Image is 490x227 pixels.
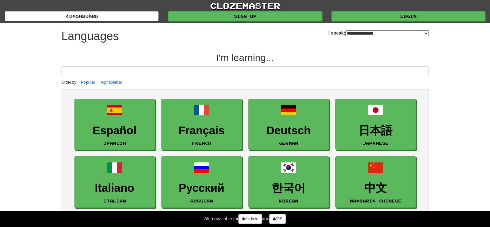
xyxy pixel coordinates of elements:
h3: Français [165,124,238,137]
h3: 한국어 [252,182,325,194]
a: Android [238,214,262,224]
small: Italian [103,199,126,203]
a: dashboard [5,11,159,21]
small: French [192,141,211,145]
small: Japanese [363,141,389,145]
a: РусскийRussian [161,156,242,208]
select: I speak: [345,30,429,36]
a: 中文Mandarin Chinese [335,156,416,208]
small: Mandarin Chinese [350,199,401,203]
small: Order by: [62,80,78,85]
h3: Русский [165,182,238,194]
label: I speak: [328,30,428,36]
a: 한국어Korean [248,156,329,208]
button: Alphabetical [99,79,124,86]
small: Spanish [103,141,126,145]
a: DeutschGerman [248,99,329,150]
h3: 日本語 [339,124,412,137]
a: Login [331,11,485,21]
h3: 中文 [339,182,412,194]
small: Korean [279,199,298,203]
a: iOS [269,214,286,224]
h3: Italiano [78,182,151,194]
a: ItalianoItalian [74,156,155,208]
a: 日本語Japanese [335,99,416,150]
small: German [279,141,298,145]
button: Popular [79,79,97,86]
h3: Español [78,124,151,137]
a: Sign up [168,11,322,21]
small: Russian [190,199,213,203]
h1: Languages [62,30,119,43]
h3: Deutsch [252,124,325,137]
a: EspañolSpanish [74,99,155,150]
h2: I'm learning... [62,52,429,63]
a: FrançaisFrench [161,99,242,150]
